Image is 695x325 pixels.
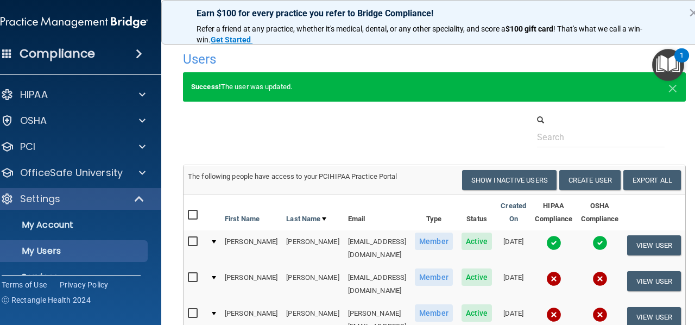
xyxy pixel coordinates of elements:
[501,199,526,226] a: Created On
[592,307,608,322] img: cross.ca9f0e7f.svg
[1,11,148,33] img: PMB logo
[577,195,623,230] th: OSHA Compliance
[183,72,686,102] div: The user was updated.
[211,35,251,44] strong: Get Started
[415,304,453,322] span: Member
[592,235,608,251] img: tick.e7d51cea.svg
[20,166,123,179] p: OfficeSafe University
[623,170,681,190] a: Export All
[546,235,561,251] img: tick.e7d51cea.svg
[668,76,678,98] span: ×
[20,114,47,127] p: OSHA
[496,230,530,266] td: [DATE]
[188,172,397,180] span: The following people have access to your PCIHIPAA Practice Portal
[220,266,282,302] td: [PERSON_NAME]
[546,271,561,286] img: cross.ca9f0e7f.svg
[627,271,681,291] button: View User
[537,127,665,147] input: Search
[20,46,95,61] h4: Compliance
[197,24,506,33] span: Refer a friend at any practice, whether it's medical, dental, or any other speciality, and score a
[286,212,326,226] a: Last Name
[506,24,553,33] strong: $100 gift card
[197,24,642,44] span: ! That's what we call a win-win.
[1,140,146,153] a: PCI
[20,140,35,153] p: PCI
[559,170,621,190] button: Create User
[60,279,109,290] a: Privacy Policy
[344,266,411,302] td: [EMAIL_ADDRESS][DOMAIN_NAME]
[220,230,282,266] td: [PERSON_NAME]
[530,195,577,230] th: HIPAA Compliance
[668,80,678,93] button: Close
[457,195,497,230] th: Status
[344,230,411,266] td: [EMAIL_ADDRESS][DOMAIN_NAME]
[1,114,146,127] a: OSHA
[1,192,145,205] a: Settings
[282,266,343,302] td: [PERSON_NAME]
[2,279,47,290] a: Terms of Use
[225,212,260,226] a: First Name
[496,266,530,302] td: [DATE]
[415,233,453,250] span: Member
[462,304,492,322] span: Active
[415,268,453,286] span: Member
[627,235,681,255] button: View User
[462,268,492,286] span: Active
[211,35,252,44] a: Get Started
[197,8,648,18] p: Earn $100 for every practice you refer to Bridge Compliance!
[410,195,457,230] th: Type
[652,49,684,81] button: Open Resource Center, 1 new notification
[344,195,411,230] th: Email
[282,230,343,266] td: [PERSON_NAME]
[2,295,91,305] span: Ⓒ Rectangle Health 2024
[191,83,221,91] strong: Success!
[20,88,48,101] p: HIPAA
[183,52,470,66] h4: Users
[462,170,557,190] button: Show Inactive Users
[592,271,608,286] img: cross.ca9f0e7f.svg
[462,233,492,250] span: Active
[546,307,561,322] img: cross.ca9f0e7f.svg
[680,55,684,70] div: 1
[1,88,146,101] a: HIPAA
[1,166,146,179] a: OfficeSafe University
[20,192,60,205] p: Settings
